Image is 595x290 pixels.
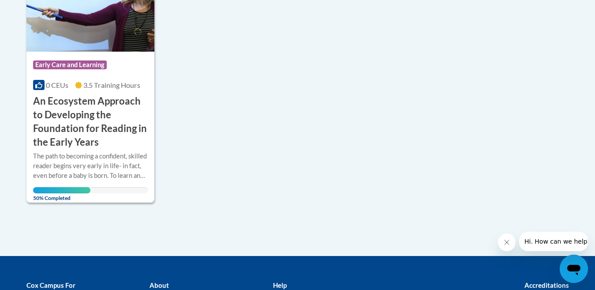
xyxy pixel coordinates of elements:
[46,81,68,89] span: 0 CEUs
[33,187,90,193] div: Your progress
[519,232,588,251] iframe: Message from company
[498,234,516,251] iframe: Close message
[150,281,169,289] b: About
[524,281,569,289] b: Accreditations
[26,281,75,289] b: Cox Campus For
[33,94,148,149] h3: An Ecosystem Approach to Developing the Foundation for Reading in the Early Years
[5,6,71,13] span: Hi. How can we help?
[33,187,90,201] span: 50% Completed
[560,255,588,283] iframe: Button to launch messaging window
[33,151,148,181] div: The path to becoming a confident, skilled reader begins very early in life- in fact, even before ...
[83,81,140,89] span: 3.5 Training Hours
[273,281,287,289] b: Help
[33,60,107,69] span: Early Care and Learning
